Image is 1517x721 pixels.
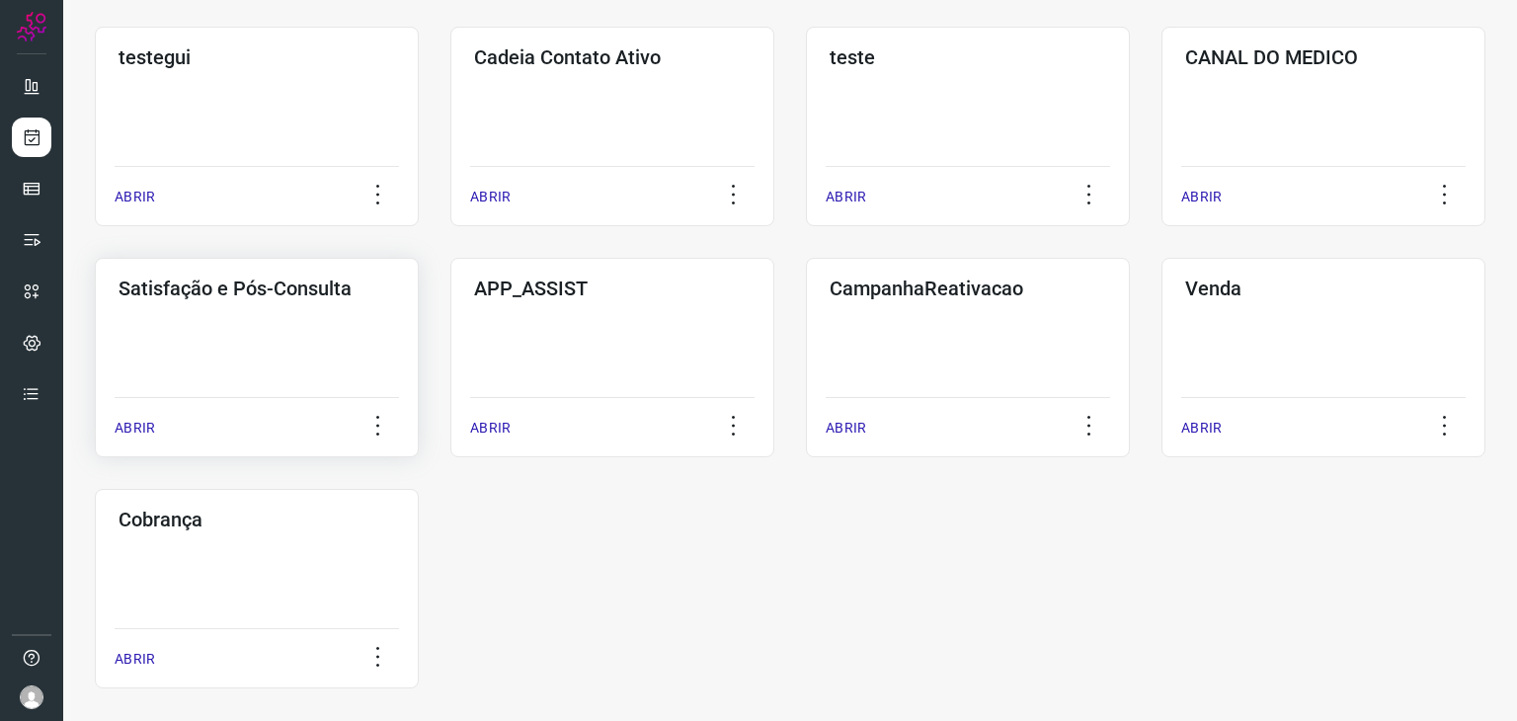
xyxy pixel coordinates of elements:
[119,277,395,300] h3: Satisfação e Pós-Consulta
[474,45,751,69] h3: Cadeia Contato Ativo
[830,45,1106,69] h3: teste
[115,418,155,439] p: ABRIR
[1181,187,1222,207] p: ABRIR
[1181,418,1222,439] p: ABRIR
[115,187,155,207] p: ABRIR
[1185,277,1462,300] h3: Venda
[826,418,866,439] p: ABRIR
[826,187,866,207] p: ABRIR
[470,418,511,439] p: ABRIR
[119,508,395,531] h3: Cobrança
[17,12,46,41] img: Logo
[115,649,155,670] p: ABRIR
[20,685,43,709] img: avatar-user-boy.jpg
[1185,45,1462,69] h3: CANAL DO MEDICO
[470,187,511,207] p: ABRIR
[474,277,751,300] h3: APP_ASSIST
[119,45,395,69] h3: testegui
[830,277,1106,300] h3: CampanhaReativacao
